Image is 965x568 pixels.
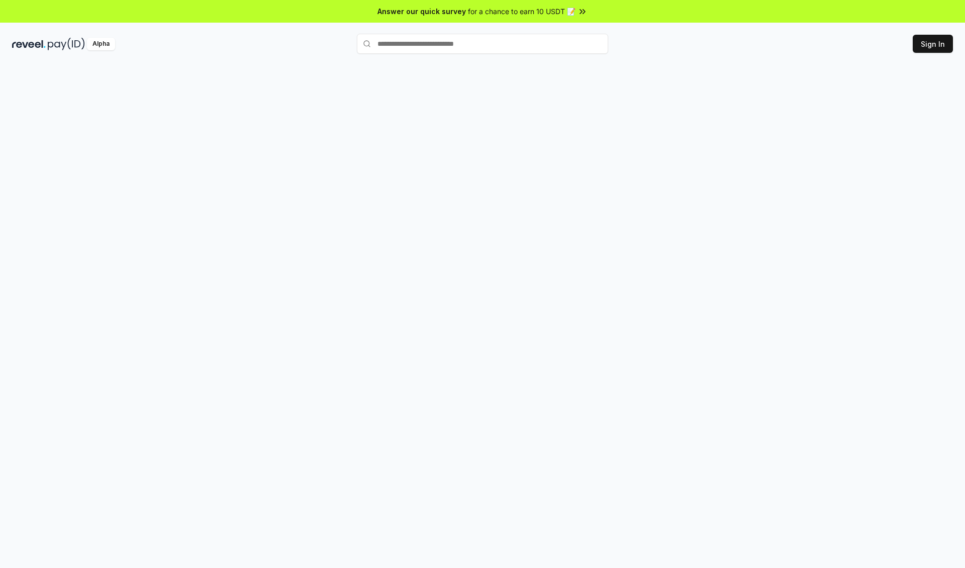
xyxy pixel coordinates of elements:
span: for a chance to earn 10 USDT 📝 [468,6,575,17]
button: Sign In [913,35,953,53]
div: Alpha [87,38,115,50]
img: pay_id [48,38,85,50]
span: Answer our quick survey [377,6,466,17]
img: reveel_dark [12,38,46,50]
